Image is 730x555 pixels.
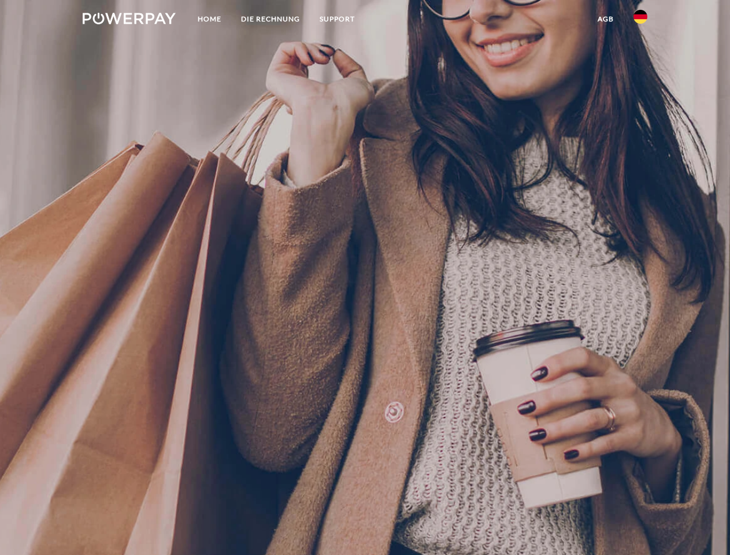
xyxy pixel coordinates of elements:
[83,13,176,24] img: logo-powerpay-white.svg
[633,10,647,24] img: de
[310,9,365,29] a: SUPPORT
[231,9,310,29] a: DIE RECHNUNG
[588,9,624,29] a: agb
[188,9,231,29] a: Home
